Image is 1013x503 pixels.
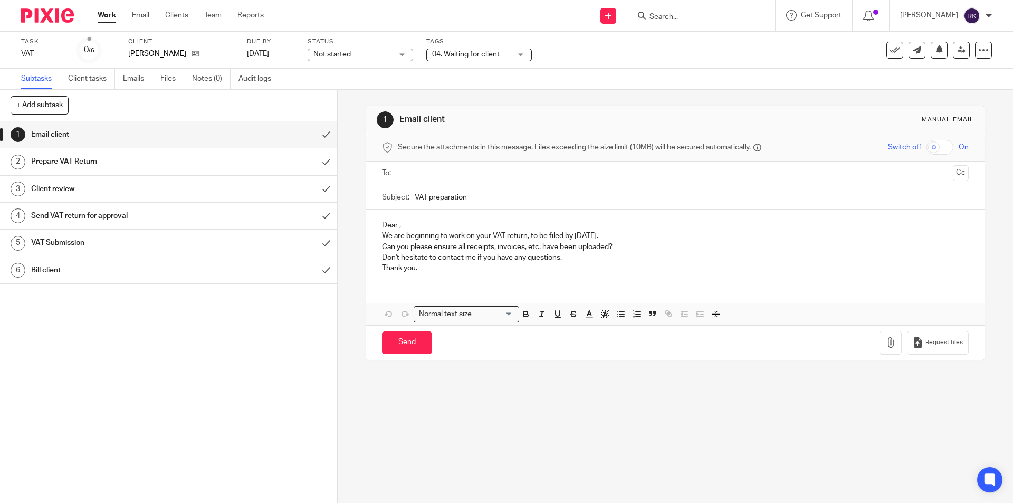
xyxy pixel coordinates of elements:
p: [PERSON_NAME] [128,49,186,59]
a: Client tasks [68,69,115,89]
div: Manual email [922,116,974,124]
small: /6 [89,48,94,53]
a: Subtasks [21,69,60,89]
p: [PERSON_NAME] [900,10,958,21]
h1: Prepare VAT Return [31,154,214,169]
p: Dear , [382,220,968,231]
input: Search [648,13,743,22]
div: VAT [21,49,63,59]
div: 1 [377,111,394,128]
input: Search for option [475,309,513,320]
h1: Client review [31,181,214,197]
span: Request files [925,338,963,347]
p: Thank you. [382,263,968,273]
h1: Email client [399,114,698,125]
button: Request files [907,331,968,355]
img: svg%3E [963,7,980,24]
p: Can you please ensure all receipts, invoices, etc. have been uploaded? [382,242,968,252]
label: Task [21,37,63,46]
img: Pixie [21,8,74,23]
div: 2 [11,155,25,169]
a: Notes (0) [192,69,231,89]
label: Due by [247,37,294,46]
span: 04. Waiting for client [432,51,500,58]
span: Get Support [801,12,842,19]
a: Work [98,10,116,21]
span: Normal text size [416,309,474,320]
div: Search for option [414,306,519,322]
p: Don't hesitate to contact me if you have any questions. [382,252,968,263]
label: Status [308,37,413,46]
button: + Add subtask [11,96,69,114]
span: [DATE] [247,50,269,58]
h1: VAT Submission [31,235,214,251]
div: 5 [11,236,25,251]
span: On [959,142,969,153]
div: 4 [11,208,25,223]
label: Subject: [382,192,409,203]
a: Files [160,69,184,89]
span: Not started [313,51,351,58]
span: Secure the attachments in this message. Files exceeding the size limit (10MB) will be secured aut... [398,142,751,153]
p: We are beginning to work on your VAT return, to be filed by [DATE]. [382,231,968,241]
span: Switch off [888,142,921,153]
input: Send [382,331,432,354]
div: 1 [11,127,25,142]
a: Reports [237,10,264,21]
a: Clients [165,10,188,21]
div: 0 [84,44,94,56]
a: Team [204,10,222,21]
h1: Bill client [31,262,214,278]
label: To: [382,168,394,178]
label: Tags [426,37,532,46]
h1: Send VAT return for approval [31,208,214,224]
label: Client [128,37,234,46]
button: Cc [953,165,969,181]
a: Emails [123,69,152,89]
h1: Email client [31,127,214,143]
a: Email [132,10,149,21]
a: Audit logs [238,69,279,89]
div: 6 [11,263,25,278]
div: 3 [11,182,25,196]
